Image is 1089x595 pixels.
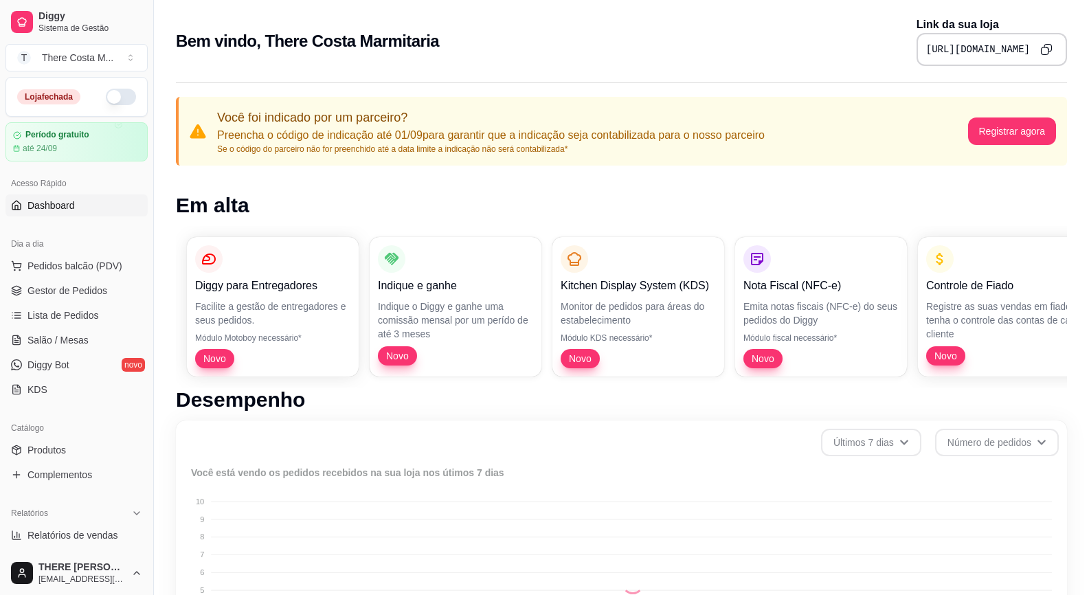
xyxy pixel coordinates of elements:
button: Pedidos balcão (PDV) [5,255,148,277]
p: Emita notas fiscais (NFC-e) do seus pedidos do Diggy [743,300,899,327]
span: Novo [929,349,963,363]
span: Dashboard [27,199,75,212]
div: Loading [622,572,644,594]
div: Loja fechada [17,89,80,104]
p: Link da sua loja [917,16,1067,33]
p: Monitor de pedidos para áreas do estabelecimento [561,300,716,327]
button: Select a team [5,44,148,71]
span: Pedidos balcão (PDV) [27,259,122,273]
h1: Em alta [176,193,1067,218]
span: Novo [381,349,414,363]
span: KDS [27,383,47,396]
button: Diggy para EntregadoresFacilite a gestão de entregadores e seus pedidos.Módulo Motoboy necessário... [187,237,359,377]
a: DiggySistema de Gestão [5,5,148,38]
a: Complementos [5,464,148,486]
a: Relatórios de vendas [5,524,148,546]
p: Indique e ganhe [378,278,533,294]
span: T [17,51,31,65]
pre: [URL][DOMAIN_NAME] [926,43,1030,56]
p: Indique o Diggy e ganhe uma comissão mensal por um perído de até 3 meses [378,300,533,341]
a: Diggy Botnovo [5,354,148,376]
span: Novo [746,352,780,366]
span: Diggy [38,10,142,23]
div: Catálogo [5,417,148,439]
p: Você foi indicado por um parceiro? [217,108,765,127]
article: até 24/09 [23,143,57,154]
button: Copy to clipboard [1035,38,1057,60]
tspan: 10 [196,497,204,506]
span: Produtos [27,443,66,457]
tspan: 8 [200,532,204,541]
p: Diggy para Entregadores [195,278,350,294]
tspan: 6 [200,568,204,576]
span: Diggy Bot [27,358,69,372]
p: Módulo KDS necessário* [561,333,716,344]
button: Alterar Status [106,89,136,105]
p: Registre as suas vendas em fiado e tenha o controle das contas de cada cliente [926,300,1081,341]
span: Salão / Mesas [27,333,89,347]
span: Complementos [27,468,92,482]
span: Relatórios de vendas [27,528,118,542]
span: Lista de Pedidos [27,308,99,322]
button: Nota Fiscal (NFC-e)Emita notas fiscais (NFC-e) do seus pedidos do DiggyMódulo fiscal necessário*Novo [735,237,907,377]
p: Kitchen Display System (KDS) [561,278,716,294]
tspan: 7 [200,550,204,559]
p: Módulo Motoboy necessário* [195,333,350,344]
p: Se o código do parceiro não for preenchido até a data limite a indicação não será contabilizada* [217,144,765,155]
p: Nota Fiscal (NFC-e) [743,278,899,294]
h2: Bem vindo, There Costa Marmitaria [176,30,439,52]
p: Preencha o código de indicação até 01/09 para garantir que a indicação seja contabilizada para o ... [217,127,765,144]
span: Novo [563,352,597,366]
h1: Desempenho [176,388,1067,412]
span: Relatórios [11,508,48,519]
button: Kitchen Display System (KDS)Monitor de pedidos para áreas do estabelecimentoMódulo KDS necessário... [552,237,724,377]
p: Facilite a gestão de entregadores e seus pedidos. [195,300,350,327]
p: Controle de Fiado [926,278,1081,294]
div: There Costa M ... [42,51,113,65]
p: Módulo fiscal necessário* [743,333,899,344]
a: Produtos [5,439,148,461]
tspan: 5 [200,586,204,594]
a: Relatório de clientes [5,549,148,571]
button: THERE [PERSON_NAME][EMAIL_ADDRESS][DOMAIN_NAME] [5,557,148,590]
a: Lista de Pedidos [5,304,148,326]
button: Indique e ganheIndique o Diggy e ganhe uma comissão mensal por um perído de até 3 mesesNovo [370,237,541,377]
a: Dashboard [5,194,148,216]
a: Período gratuitoaté 24/09 [5,122,148,161]
span: Sistema de Gestão [38,23,142,34]
div: Dia a dia [5,233,148,255]
span: Gestor de Pedidos [27,284,107,297]
div: Acesso Rápido [5,172,148,194]
tspan: 9 [200,515,204,524]
span: Novo [198,352,232,366]
button: Número de pedidos [935,429,1059,456]
span: [EMAIL_ADDRESS][DOMAIN_NAME] [38,574,126,585]
article: Período gratuito [25,130,89,140]
a: Gestor de Pedidos [5,280,148,302]
button: Últimos 7 dias [821,429,921,456]
a: Salão / Mesas [5,329,148,351]
text: Você está vendo os pedidos recebidos na sua loja nos útimos 7 dias [191,467,504,478]
span: THERE [PERSON_NAME] [38,561,126,574]
button: Registrar agora [968,117,1057,145]
a: KDS [5,379,148,401]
